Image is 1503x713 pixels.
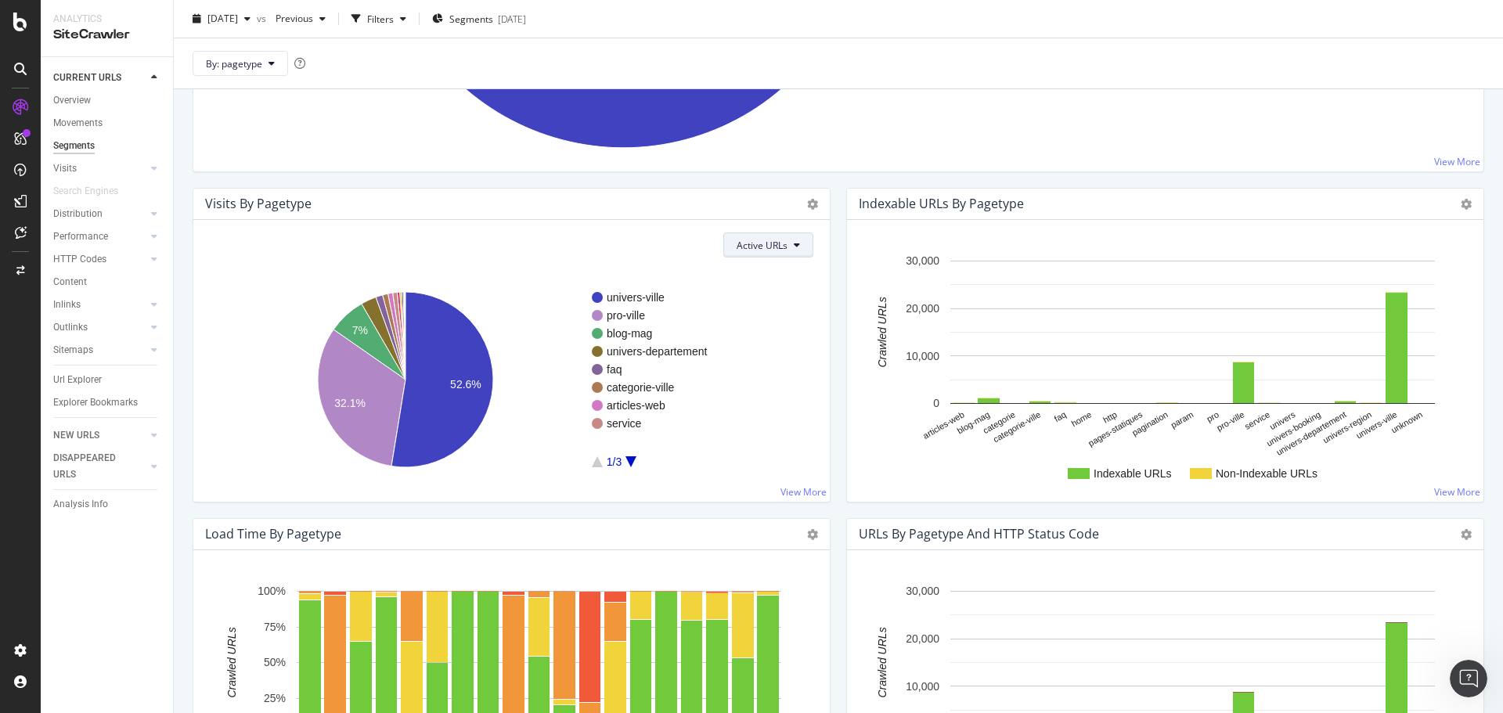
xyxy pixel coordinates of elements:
[37,249,56,268] img: Renaud avatar
[807,199,818,210] i: Options
[1216,467,1317,480] text: Non-Indexable URLs
[876,297,888,368] text: Crawled URLs
[53,372,162,388] a: Url Explorer
[1265,409,1322,448] text: univers-booking
[53,319,146,336] a: Outlinks
[1321,409,1373,445] text: univers-region
[1450,660,1487,697] iframe: Intercom live chat
[53,450,146,483] a: DISAPPEARED URLS
[53,206,103,222] div: Distribution
[607,291,665,304] text: univers-ville
[193,51,288,76] button: By: pagetype
[53,138,162,154] a: Segments
[16,211,297,293] div: Message récentRenaud avatarAlex avatarLaura avatarJe comprends votre impatience et je vais vous m...
[53,26,160,44] div: SiteCrawler
[53,92,91,109] div: Overview
[53,450,132,483] div: DISAPPEARED URLS
[66,263,98,279] div: Botify
[23,391,290,423] button: Trouver une réponse
[53,70,121,86] div: CURRENT URLS
[53,496,108,513] div: Analysis Info
[31,138,282,191] p: Comment pouvons-nous vous aider ?
[1434,485,1480,499] a: View More
[23,429,290,458] div: SmartIndex Overview
[257,12,269,25] span: vs
[78,488,157,551] button: Conversations
[186,6,257,31] button: [DATE]
[207,12,238,25] span: 2025 Jun. 28th
[31,111,282,138] p: Bonjour SEO 👋
[17,528,62,538] span: Accueil
[32,464,262,481] div: Supported Bots
[205,524,341,545] h4: Load Time by pagetype
[32,399,160,416] span: Trouver une réponse
[262,528,287,538] span: Aide
[197,25,229,56] img: Profile image for Alex
[345,6,413,31] button: Filters
[807,529,818,540] i: Options
[1268,409,1297,431] text: univers
[607,363,622,376] text: faq
[906,255,939,268] text: 30,000
[53,251,106,268] div: HTTP Codes
[723,232,813,257] button: Active URLs
[264,621,286,633] text: 75%
[1461,199,1472,210] i: Options
[449,12,493,25] span: Segments
[53,183,118,200] div: Search Engines
[1243,409,1271,431] text: service
[1205,409,1220,423] text: pro
[32,435,262,452] div: SmartIndex Overview
[1169,409,1195,430] text: param
[206,270,812,489] svg: A chart.
[352,324,368,337] text: 7%
[53,274,87,290] div: Content
[1389,409,1424,434] text: unknown
[607,309,645,322] text: pro-ville
[860,245,1465,489] div: A chart.
[205,193,312,214] h4: Visits by pagetype
[450,378,481,391] text: 52.6%
[32,314,262,330] div: Poser une question
[1094,467,1172,480] text: Indexable URLs
[53,394,162,411] a: Explorer Bookmarks
[53,274,162,290] a: Content
[607,345,708,358] text: univers-departement
[955,409,991,435] text: blog-mag
[269,12,313,25] span: Previous
[101,263,168,279] div: • Il y a 8 min
[53,297,146,313] a: Inlinks
[53,342,146,358] a: Sitemaps
[53,297,81,313] div: Inlinks
[53,70,146,86] a: CURRENT URLS
[23,458,290,487] div: Supported Bots
[269,6,332,31] button: Previous
[53,115,103,131] div: Movements
[334,397,366,409] text: 32.1%
[921,409,966,441] text: articles-web
[991,409,1042,444] text: categorie-ville
[780,485,827,499] a: View More
[206,56,262,70] span: By: pagetype
[53,342,93,358] div: Sitemaps
[53,138,95,154] div: Segments
[1434,155,1480,168] a: View More
[1354,409,1398,440] text: univers-ville
[933,398,939,410] text: 0
[607,327,652,340] text: blog-mag
[157,488,235,551] button: Tickets
[53,13,160,26] div: Analytics
[859,193,1024,214] h4: Indexable URLs by pagetype
[225,628,238,698] text: Crawled URLs
[607,417,642,430] text: service
[1215,409,1245,433] text: pro-ville
[53,427,146,444] a: NEW URLS
[53,92,162,109] a: Overview
[367,12,394,25] div: Filters
[1053,409,1068,423] text: faq
[1087,409,1144,448] text: pages-statiques
[1461,529,1472,540] i: Options
[269,25,297,53] div: Fermer
[264,692,286,704] text: 25%
[982,409,1017,435] text: categorie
